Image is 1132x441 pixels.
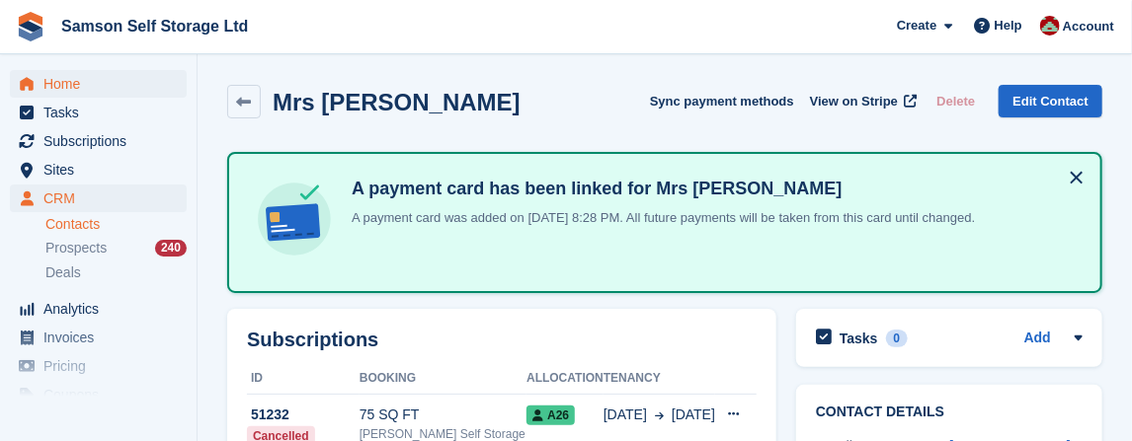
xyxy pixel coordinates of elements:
[10,352,187,380] a: menu
[10,99,187,126] a: menu
[344,178,975,200] h4: A payment card has been linked for Mrs [PERSON_NAME]
[247,404,360,425] div: 51232
[10,381,187,408] a: menu
[155,240,187,257] div: 240
[43,381,162,408] span: Coupons
[10,127,187,155] a: menu
[672,404,715,425] span: [DATE]
[10,324,187,351] a: menu
[10,295,187,323] a: menu
[929,85,983,117] button: Delete
[43,156,162,184] span: Sites
[995,16,1022,36] span: Help
[886,330,909,347] div: 0
[253,178,336,260] img: card-linked-ebf98d0992dc2aeb22e95c0e3c79077019eb2392cfd83c6a337811c24bc77127.svg
[1040,16,1060,36] img: Ian
[45,215,187,234] a: Contacts
[43,352,162,380] span: Pricing
[816,404,1083,420] h2: Contact Details
[16,12,45,41] img: stora-icon-8386f47178a22dfd0bd8f6a31ec36ba5ce8667c1dd55bd0f319d3a0aa187defe.svg
[810,92,898,111] span: View on Stripe
[10,70,187,98] a: menu
[650,85,794,117] button: Sync payment methods
[43,127,162,155] span: Subscriptions
[53,10,256,42] a: Samson Self Storage Ltd
[802,85,922,117] a: View on Stripe
[43,70,162,98] span: Home
[1063,17,1114,37] span: Account
[999,85,1102,117] a: Edit Contact
[604,404,647,425] span: [DATE]
[45,262,187,283] a: Deals
[247,329,757,351] h2: Subscriptions
[45,263,81,282] span: Deals
[45,238,187,258] a: Prospects 240
[273,89,521,115] h2: Mrs [PERSON_NAME]
[10,184,187,212] a: menu
[10,156,187,184] a: menu
[897,16,936,36] span: Create
[43,184,162,212] span: CRM
[43,99,162,126] span: Tasks
[45,239,107,257] span: Prospects
[526,405,575,425] span: A26
[344,208,975,228] p: A payment card was added on [DATE] 8:28 PM. All future payments will be taken from this card unti...
[43,324,162,351] span: Invoices
[1024,328,1051,350] a: Add
[247,363,360,395] th: ID
[360,404,526,425] div: 75 SQ FT
[360,363,526,395] th: Booking
[604,363,715,395] th: Tenancy
[840,330,878,347] h2: Tasks
[43,295,162,323] span: Analytics
[526,363,604,395] th: Allocation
